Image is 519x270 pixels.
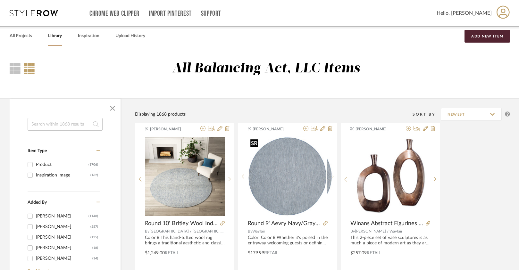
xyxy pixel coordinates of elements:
div: Displaying 1868 products [135,111,186,118]
img: Round 10' Britley Wool Indoor Rug [145,137,225,216]
span: Retail [264,251,278,255]
div: (557) [90,222,98,232]
span: [PERSON_NAME] / Wayfair [355,229,402,233]
a: Library [48,32,62,40]
div: (1148) [88,211,98,221]
input: Search within 1868 results [28,118,103,131]
a: All Projects [10,32,32,40]
a: Inspiration [78,32,99,40]
div: [PERSON_NAME] [36,222,90,232]
div: [PERSON_NAME] [36,253,92,264]
div: Color 8 This hand-tufted wool rug brings a traditional aesthetic and classic warmth to your space... [145,235,225,246]
div: (18) [92,243,98,253]
span: $179.99 [248,251,264,255]
img: Winans Abstract Figurines & Sculptures [351,137,430,216]
span: Hello, [PERSON_NAME] [437,9,492,17]
div: Product [36,160,88,170]
span: [PERSON_NAME] [150,126,190,132]
span: Item Type [28,149,47,153]
div: (14) [92,253,98,264]
div: Sort By [413,111,441,118]
span: [PERSON_NAME] [356,126,396,132]
div: (125) [90,232,98,242]
div: Color: Color 8 Whether it's poised in the entryway welcoming guests or defining the space in the ... [248,235,328,246]
img: Round 9' Aevry Navy/Gray Area Rug [248,137,327,216]
div: This 2-piece set of vase sculptures is as much a piece of modern art as they are a vessel. Handma... [350,235,430,246]
a: Import Pinterest [149,11,192,16]
a: Chrome Web Clipper [89,11,139,16]
span: Retail [165,251,179,255]
span: $257.09 [350,251,367,255]
div: [PERSON_NAME] [36,232,90,242]
span: Added By [28,200,47,205]
div: All Balancing Act, LLC Items [172,61,360,77]
div: (1706) [88,160,98,170]
span: Retail [367,251,381,255]
div: (162) [90,170,98,180]
div: [PERSON_NAME] [36,211,88,221]
button: Close [106,102,119,115]
div: 0 [351,136,430,217]
span: Round 10' Britley Wool Indoor Rug [145,220,218,227]
a: Upload History [115,32,145,40]
button: Add New Item [465,30,510,43]
div: [PERSON_NAME] [36,243,92,253]
span: By [145,229,149,233]
span: [GEOGRAPHIC_DATA] / [GEOGRAPHIC_DATA] [149,229,232,233]
span: By [350,229,355,233]
a: Support [201,11,221,16]
span: Winans Abstract Figurines & Sculptures [350,220,423,227]
span: Wayfair [252,229,265,233]
span: $1,249.00 [145,251,165,255]
span: By [248,229,252,233]
div: Inspiration Image [36,170,90,180]
div: 0 [145,136,225,217]
span: [PERSON_NAME] [253,126,293,132]
span: Round 9' Aevry Navy/Gray Area Rug [248,220,321,227]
